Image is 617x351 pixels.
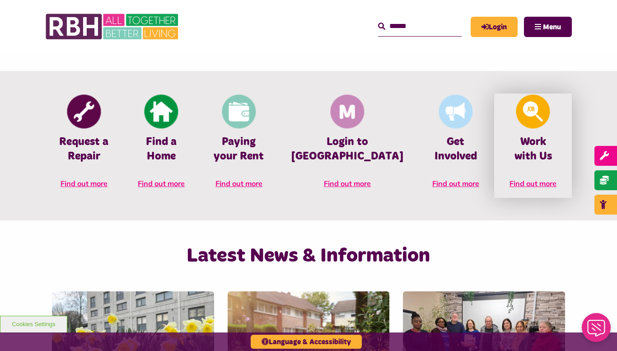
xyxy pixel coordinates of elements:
[123,94,201,197] a: Find A Home Find a Home Find out more
[278,94,417,197] a: Membership And Mutuality Login to [GEOGRAPHIC_DATA] Find out more
[516,95,550,129] img: Looking For A Job
[439,95,472,129] img: Get Involved
[251,335,362,349] button: Language & Accessibility
[576,310,617,351] iframe: Netcall Web Assistant for live chat
[324,179,371,188] span: Find out more
[330,95,364,129] img: Membership And Mutuality
[138,179,185,188] span: Find out more
[222,95,256,129] img: Pay Rent
[45,9,181,44] img: RBH
[494,94,572,197] a: Looking For A Job Work with Us Find out more
[133,243,484,269] h2: Latest News & Information
[59,135,109,163] h4: Request a Repair
[291,135,403,163] h4: Login to [GEOGRAPHIC_DATA]
[145,95,178,129] img: Find A Home
[378,17,462,36] input: Search
[45,94,123,197] a: Report Repair Request a Repair Find out more
[524,17,572,37] button: Navigation
[471,17,518,37] a: MyRBH
[200,94,278,197] a: Pay Rent Paying your Rent Find out more
[509,179,556,188] span: Find out more
[136,135,187,163] h4: Find a Home
[61,179,108,188] span: Find out more
[430,135,481,163] h4: Get Involved
[508,135,558,163] h4: Work with Us
[543,23,561,31] span: Menu
[417,94,495,197] a: Get Involved Get Involved Find out more
[215,179,262,188] span: Find out more
[432,179,479,188] span: Find out more
[214,135,264,163] h4: Paying your Rent
[67,95,101,129] img: Report Repair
